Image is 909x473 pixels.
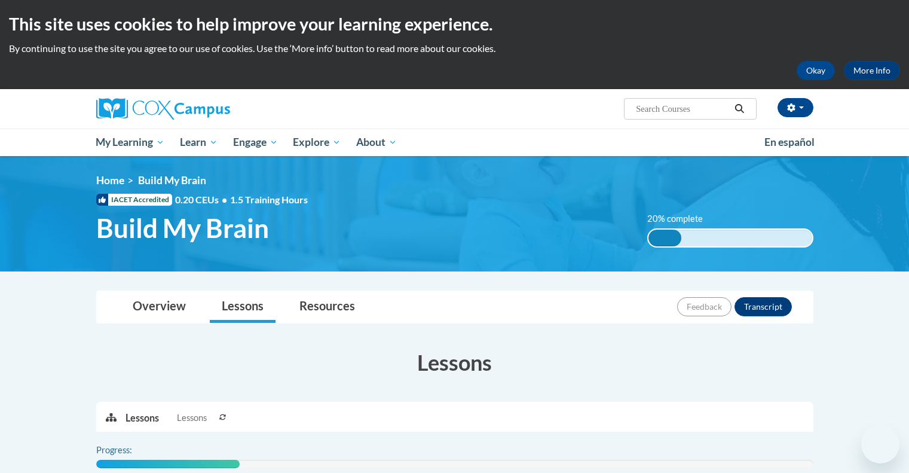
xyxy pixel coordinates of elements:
span: Lessons [177,411,207,425]
span: Build My Brain [138,174,206,187]
a: Lessons [210,291,276,323]
p: By continuing to use the site you agree to our use of cookies. Use the ‘More info’ button to read... [9,42,900,55]
span: Explore [293,135,341,149]
a: Explore [285,129,348,156]
a: My Learning [88,129,173,156]
a: En español [757,130,822,155]
a: Learn [172,129,225,156]
a: More Info [844,61,900,80]
button: Search [730,102,748,116]
span: 1.5 Training Hours [230,194,308,205]
a: Home [96,174,124,187]
div: 20% complete [648,230,681,246]
span: IACET Accredited [96,194,172,206]
button: Feedback [677,297,732,316]
label: 20% complete [647,212,716,225]
iframe: Button to launch messaging window [861,425,899,463]
a: Engage [225,129,286,156]
a: Cox Campus [96,98,323,120]
span: • [222,194,227,205]
input: Search Courses [635,102,730,116]
span: Engage [233,135,278,149]
span: About [356,135,397,149]
button: Transcript [734,297,792,316]
button: Account Settings [778,98,813,117]
span: Learn [180,135,218,149]
span: Build My Brain [96,212,269,244]
a: Overview [121,291,198,323]
a: About [348,129,405,156]
h3: Lessons [96,347,813,377]
div: Main menu [78,129,831,156]
img: Cox Campus [96,98,230,120]
p: Lessons [126,411,159,425]
span: My Learning [96,135,164,149]
span: 0.20 CEUs [175,193,230,206]
button: Okay [797,61,835,80]
label: Progress: [96,444,165,457]
a: Resources [287,291,367,323]
h2: This site uses cookies to help improve your learning experience. [9,12,900,36]
span: En español [764,136,815,148]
